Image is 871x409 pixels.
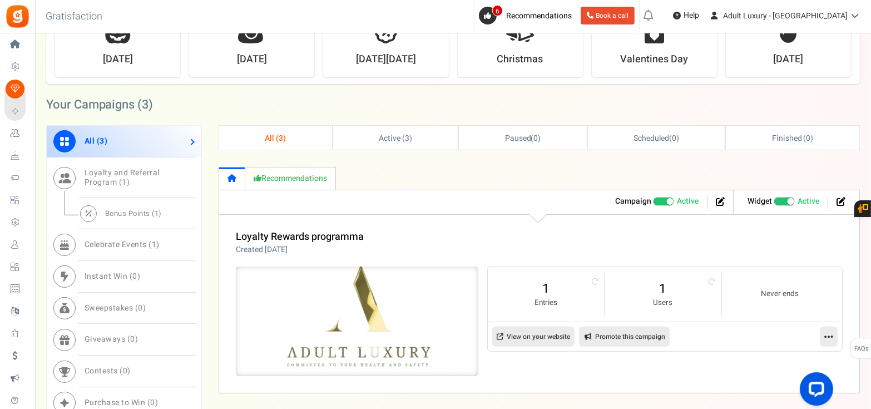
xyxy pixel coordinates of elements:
[733,289,828,299] small: Never ends
[245,167,336,190] a: Recommendations
[581,7,635,24] a: Book a call
[85,365,131,377] span: Contests ( )
[133,270,138,282] span: 0
[534,132,538,144] span: 0
[33,6,115,28] h3: Gratisfaction
[492,5,503,16] span: 6
[681,10,699,21] span: Help
[806,132,811,144] span: 0
[85,239,160,250] span: Celebrate Events ( )
[634,132,670,144] span: Scheduled
[405,132,409,144] span: 3
[85,167,160,188] span: Loyalty and Referral Program ( )
[505,132,541,144] span: ( )
[616,280,710,298] a: 1
[677,196,699,207] span: Active
[279,132,283,144] span: 3
[122,176,127,188] span: 1
[265,132,286,144] span: All ( )
[5,4,30,29] img: Gratisfaction
[616,298,710,308] small: Users
[634,132,679,144] span: ( )
[506,10,572,22] span: Recommendations
[46,99,153,110] h2: Your Campaigns ( )
[85,397,159,408] span: Purchase to Win ( )
[103,52,133,67] strong: [DATE]
[100,135,105,147] span: 3
[151,397,156,408] span: 0
[237,52,267,67] strong: [DATE]
[105,208,162,219] span: Bonus Points ( )
[854,338,869,359] span: FAQs
[142,96,149,114] span: 3
[85,333,138,345] span: Giveaways ( )
[123,365,128,377] span: 0
[356,52,416,67] strong: [DATE][DATE]
[748,195,772,207] strong: Widget
[798,196,819,207] span: Active
[152,239,157,250] span: 1
[505,132,531,144] span: Paused
[155,208,159,219] span: 1
[620,52,688,67] strong: Valentines Day
[579,327,670,347] a: Promote this campaign
[499,298,593,308] small: Entries
[138,302,143,314] span: 0
[236,229,364,244] a: Loyalty Rewards programma
[773,52,803,67] strong: [DATE]
[499,280,593,298] a: 1
[236,244,364,255] p: Created [DATE]
[85,135,108,147] span: All ( )
[497,52,543,67] strong: Christmas
[85,270,141,282] span: Instant Win ( )
[379,132,412,144] span: Active ( )
[492,327,575,347] a: View on your website
[479,7,576,24] a: 6 Recommendations
[85,302,146,314] span: Sweepstakes ( )
[131,333,136,345] span: 0
[615,195,651,207] strong: Campaign
[772,132,813,144] span: Finished ( )
[669,7,704,24] a: Help
[723,10,848,22] span: Adult Luxury - [GEOGRAPHIC_DATA]
[672,132,676,144] span: 0
[739,196,828,209] li: Widget activated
